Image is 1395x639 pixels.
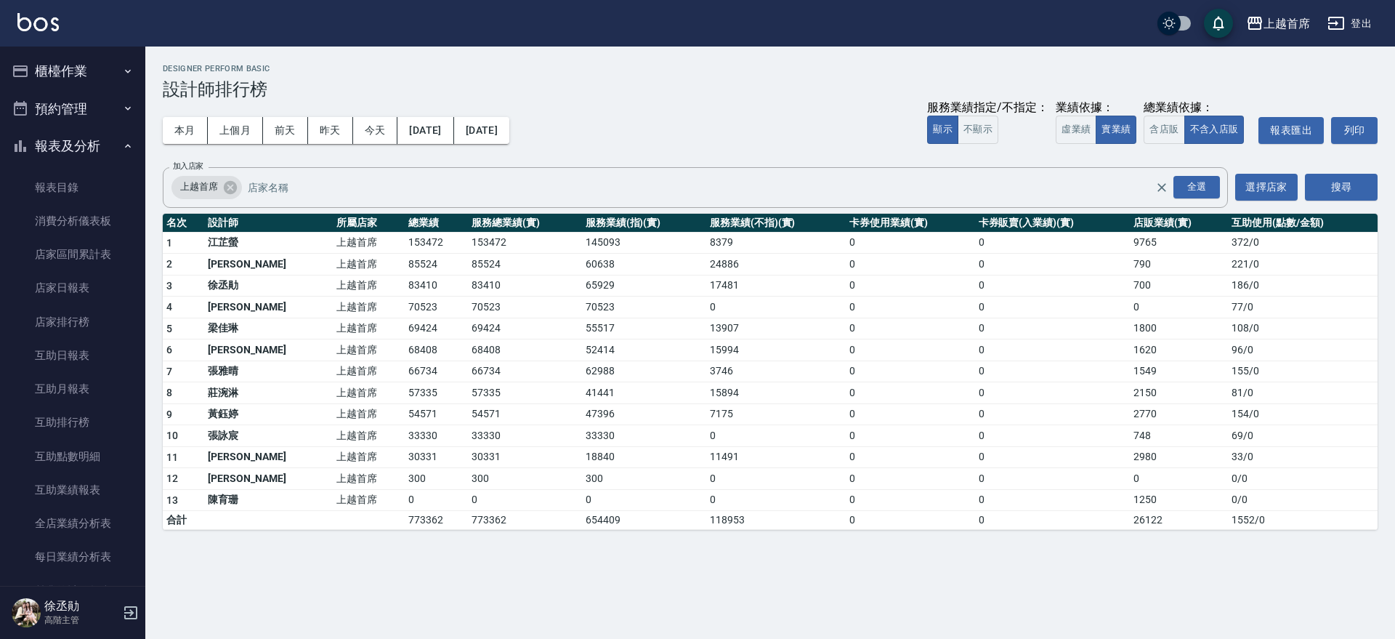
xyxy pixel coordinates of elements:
button: 預約管理 [6,90,139,128]
td: 0 [975,361,1130,382]
td: 0 [405,489,468,511]
button: 含店販 [1144,116,1184,144]
td: 0 [846,489,974,511]
button: 搜尋 [1305,174,1378,201]
img: Person [12,598,41,627]
td: 55517 [582,318,706,339]
th: 總業績 [405,214,468,233]
a: 互助排行榜 [6,406,139,439]
td: 上越首席 [333,318,405,339]
th: 設計師 [204,214,333,233]
button: 昨天 [308,117,353,144]
td: 70523 [468,297,581,318]
td: 0 / 0 [1228,468,1378,490]
td: 上越首席 [333,382,405,404]
td: 30331 [405,446,468,468]
td: 69424 [405,318,468,339]
td: 83410 [405,275,468,297]
td: 1800 [1130,318,1228,339]
span: 6 [166,344,172,355]
td: 上越首席 [333,446,405,468]
button: 不顯示 [958,116,998,144]
button: Open [1170,173,1223,201]
td: 372 / 0 [1228,232,1378,254]
td: 上越首席 [333,232,405,254]
td: 上越首席 [333,468,405,490]
span: 2 [166,258,172,270]
td: 0 [975,275,1130,297]
td: 155 / 0 [1228,361,1378,382]
td: 1552 / 0 [1228,511,1378,530]
td: [PERSON_NAME] [204,446,333,468]
td: 300 [582,468,706,490]
td: 153472 [468,232,581,254]
td: 0 [468,489,581,511]
td: 上越首席 [333,254,405,276]
input: 店家名稱 [244,174,1181,200]
button: 報表匯出 [1258,117,1324,144]
td: 18840 [582,446,706,468]
td: 0 [975,254,1130,276]
td: 0 [846,425,974,447]
a: 互助業績報表 [6,473,139,507]
td: 11491 [706,446,846,468]
td: 186 / 0 [1228,275,1378,297]
td: 0 [846,232,974,254]
td: 0 [846,297,974,318]
td: 0 [975,468,1130,490]
td: 300 [405,468,468,490]
td: 3746 [706,361,846,382]
td: 748 [1130,425,1228,447]
a: 每日業績分析表 [6,540,139,574]
td: 654409 [582,511,706,530]
button: save [1204,9,1233,38]
td: 33330 [405,425,468,447]
th: 所屬店家 [333,214,405,233]
span: 3 [166,280,172,292]
td: 上越首席 [333,339,405,361]
td: 0 [846,382,974,404]
td: 68408 [405,339,468,361]
td: 54571 [405,403,468,425]
td: 60638 [582,254,706,276]
td: 96 / 0 [1228,339,1378,361]
td: 85524 [405,254,468,276]
td: 0 [975,339,1130,361]
td: 26122 [1130,511,1228,530]
span: 8 [166,387,172,398]
a: 店家排行榜 [6,305,139,339]
td: 0 [846,446,974,468]
td: 0 [975,511,1130,530]
button: 今天 [353,117,398,144]
td: 300 [468,468,581,490]
td: 700 [1130,275,1228,297]
td: 0 [975,232,1130,254]
td: 0 [706,425,846,447]
td: 8379 [706,232,846,254]
td: 0 / 0 [1228,489,1378,511]
td: 70523 [405,297,468,318]
td: 0 [975,489,1130,511]
td: 0 [846,254,974,276]
span: 上越首席 [171,180,227,194]
span: 7 [166,366,172,377]
td: 65929 [582,275,706,297]
td: 2770 [1130,403,1228,425]
td: [PERSON_NAME] [204,468,333,490]
td: 0 [706,489,846,511]
td: 梁佳琳 [204,318,333,339]
td: 15994 [706,339,846,361]
td: 7175 [706,403,846,425]
td: 790 [1130,254,1228,276]
button: 上個月 [208,117,263,144]
td: 773362 [468,511,581,530]
a: 店家區間累計表 [6,238,139,271]
td: 81 / 0 [1228,382,1378,404]
td: 33330 [582,425,706,447]
td: 68408 [468,339,581,361]
button: 列印 [1331,117,1378,144]
td: 85524 [468,254,581,276]
td: 莊涴淋 [204,382,333,404]
td: 0 [846,403,974,425]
